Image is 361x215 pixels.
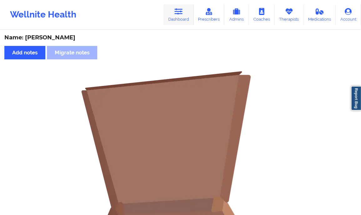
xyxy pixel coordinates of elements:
a: Report Bug [351,86,361,111]
a: Coaches [249,4,275,25]
a: Medications [304,4,336,25]
a: Account [336,4,361,25]
a: Therapists [275,4,304,25]
button: Add notes [4,46,45,59]
div: Name: [PERSON_NAME] [4,34,357,41]
a: Dashboard [164,4,194,25]
a: Prescribers [194,4,225,25]
a: Admins [224,4,249,25]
